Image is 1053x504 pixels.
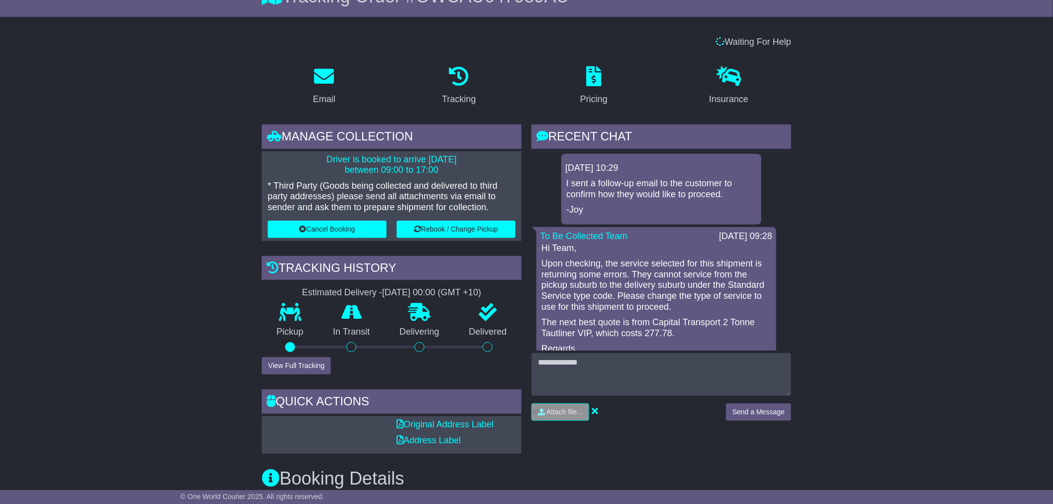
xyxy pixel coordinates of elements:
div: [DATE] 10:29 [565,163,757,174]
div: Manage collection [262,125,522,151]
p: * Third Party (Goods being collected and delivered to third party addresses) please send all atta... [268,181,516,213]
div: Estimated Delivery - [262,287,522,298]
div: Email [313,93,335,106]
button: Rebook / Change Pickup [397,221,516,238]
div: [DATE] 00:00 (GMT +10) [382,287,481,298]
a: Original Address Label [397,419,494,429]
div: Tracking history [262,256,522,283]
p: Delivered [454,327,522,338]
p: The next best quote is from Capital Transport 2 Tonne Tautliner VIP, which costs 277.78. [541,317,771,339]
span: © One World Courier 2025. All rights reserved. [181,493,324,501]
p: -Joy [566,205,756,216]
p: I sent a follow-up email to the customer to confirm how they would like to proceed. [566,178,756,200]
button: Cancel Booking [268,221,387,238]
div: Quick Actions [262,389,522,416]
p: In Transit [318,327,385,338]
div: Waiting For Help [257,37,796,48]
a: Email [307,63,342,110]
h3: Booking Details [262,469,791,489]
a: Address Label [397,435,461,445]
a: Tracking [435,63,482,110]
button: View Full Tracking [262,357,331,375]
div: [DATE] 09:28 [719,231,772,242]
a: Pricing [574,63,614,110]
div: Insurance [709,93,748,106]
div: Pricing [580,93,608,106]
div: RECENT CHAT [531,125,791,151]
button: Send a Message [726,403,791,421]
div: Tracking [442,93,476,106]
p: Pickup [262,327,318,338]
p: Driver is booked to arrive [DATE] between 09:00 to 17:00 [268,154,516,176]
a: Insurance [703,63,755,110]
a: To Be Collected Team [540,231,628,241]
p: Regards, Joy [541,344,771,365]
p: Hi Team, [541,243,771,254]
p: Delivering [385,327,454,338]
p: Upon checking, the service selected for this shipment is returning some errors. They cannot servi... [541,258,771,312]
